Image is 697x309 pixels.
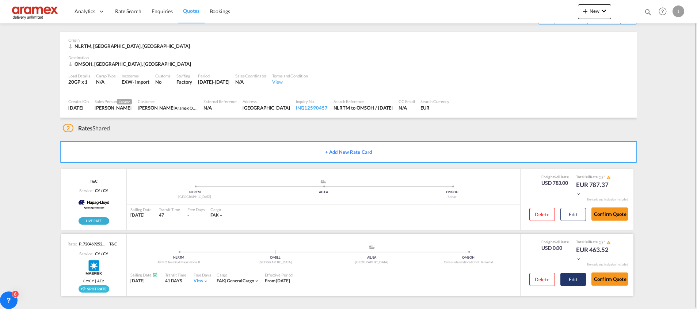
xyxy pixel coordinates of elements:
[243,104,290,111] div: Oman
[603,175,606,179] span: Subject to Remarks
[155,73,171,79] div: Customs
[576,174,613,180] div: Total Rate
[334,104,393,111] div: NLRTM to OMSOH / 20 Aug 2025
[130,207,152,212] div: Sailing Date
[591,272,628,286] button: Confirm Quote
[203,99,237,104] div: External Reference
[324,260,420,265] div: [GEOGRAPHIC_DATA]
[656,5,673,18] div: Help
[560,273,586,286] button: Edit
[63,124,110,132] div: Shared
[541,174,569,179] div: Freight Rate
[194,272,211,278] div: Free Days
[93,188,108,193] div: CY / CY
[130,255,227,260] div: NLRTM
[272,73,308,79] div: Terms and Condition
[644,8,652,16] md-icon: icon-magnify
[217,272,259,278] div: Cargo
[243,99,290,104] div: Address
[115,8,141,14] span: Rate Search
[152,272,158,278] md-icon: Schedules Available
[598,175,603,180] button: Spot Rates are dynamic & can fluctuate with time
[117,99,132,104] span: Creator
[225,278,226,283] span: |
[603,240,606,244] span: Subject to Remarks
[159,207,180,212] div: Transit Time
[334,99,393,104] div: Search Reference
[79,217,109,225] div: Rollable available
[109,241,117,247] span: T&C
[203,104,237,111] div: N/A
[581,7,590,15] md-icon: icon-plus 400-fg
[254,278,259,283] md-icon: icon-chevron-down
[83,278,94,283] span: CY/CY
[582,263,633,267] div: Remark and Inclusion included
[194,278,209,284] div: Viewicon-chevron-down
[673,5,684,17] div: J
[175,105,201,111] span: Aramex Oman
[85,258,103,276] img: Maersk Spot
[159,212,180,218] div: 47
[576,245,613,263] div: EUR 463.52
[122,73,149,79] div: Incoterms
[68,43,192,49] div: NLRTM, Rotterdam, Europe
[235,73,266,79] div: Sales Coordinator
[598,240,603,245] button: Spot Rates are dynamic & can fluctuate with time
[76,195,111,214] img: Hapag-Lloyd Spot
[576,256,581,262] md-icon: icon-chevron-down
[165,272,186,278] div: Transit Time
[68,79,90,85] div: 20GP x 1
[165,278,186,284] div: 41 DAYS
[420,255,517,260] div: OMSOH
[90,178,98,184] span: T&C
[388,190,517,195] div: OMSOH
[68,73,90,79] div: Load Details
[227,255,323,260] div: OMSLL
[218,213,224,218] md-icon: icon-chevron-down
[554,240,560,244] span: Sell
[130,272,158,278] div: Sailing Date
[227,260,323,265] div: [GEOGRAPHIC_DATA]
[130,190,259,195] div: NLRTM
[152,8,173,14] span: Enquiries
[399,104,415,111] div: N/A
[217,278,254,284] div: general cargo
[138,104,198,111] div: Dhananjay Surve
[210,212,219,218] span: FAK
[217,278,227,283] span: FAK
[584,240,590,244] span: Sell
[235,79,266,85] div: N/A
[11,3,60,20] img: dca169e0c7e311edbe1137055cab269e.png
[599,7,608,15] md-icon: icon-chevron-down
[78,125,93,131] span: Rates
[324,255,420,260] div: AEJEA
[265,272,293,278] div: Effective Period
[95,99,132,104] div: Sales Person
[581,8,608,14] span: New
[130,278,158,284] div: [DATE]
[606,175,611,180] md-icon: icon-alert
[210,207,224,212] div: Cargo
[176,73,192,79] div: Stuffing
[420,104,449,111] div: EUR
[187,212,189,218] div: -
[96,73,116,79] div: Cargo Type
[198,73,229,79] div: Period
[529,273,555,286] button: Delete
[63,124,73,132] span: 2
[79,285,109,293] img: Spot_rate_rollable_v2.png
[75,8,95,15] span: Analytics
[560,208,586,221] button: Edit
[97,278,104,283] span: AE2
[576,239,613,245] div: Total Rate
[130,212,152,218] div: [DATE]
[93,251,108,256] div: CY / CY
[94,278,97,283] span: |
[606,240,611,245] md-icon: icon-alert
[130,260,227,265] div: APM 2 Terminal Maasvlakte II
[554,175,560,179] span: Sell
[133,79,149,85] div: - import
[68,99,89,104] div: Created On
[576,191,581,197] md-icon: icon-chevron-down
[75,43,190,49] span: NLRTM, [GEOGRAPHIC_DATA], [GEOGRAPHIC_DATA]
